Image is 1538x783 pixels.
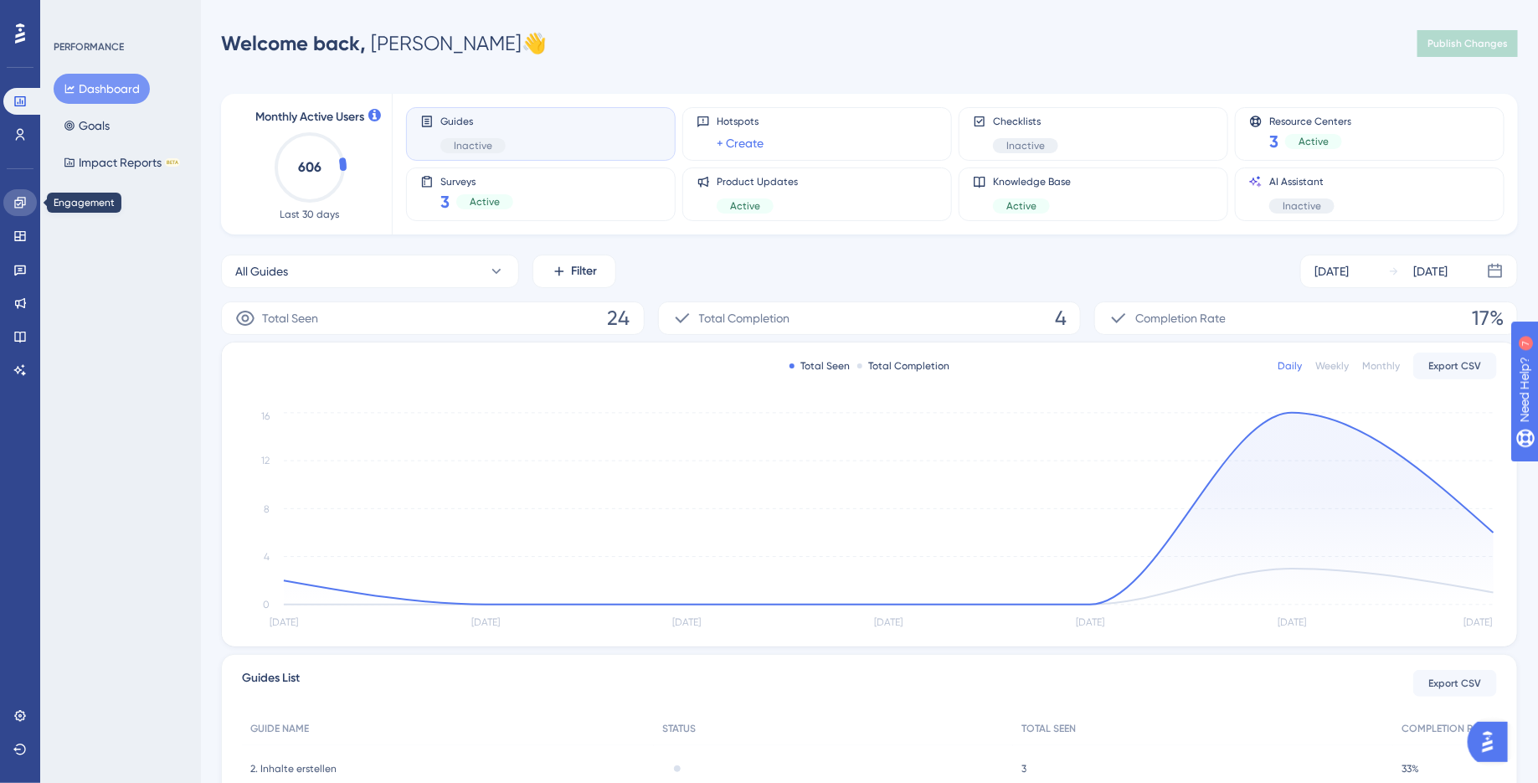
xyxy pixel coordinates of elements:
[662,722,696,735] span: STATUS
[1417,30,1518,57] button: Publish Changes
[1413,670,1497,697] button: Export CSV
[221,30,547,57] div: [PERSON_NAME] 👋
[1021,762,1026,775] span: 3
[730,199,760,213] span: Active
[993,115,1058,128] span: Checklists
[470,195,500,209] span: Active
[1429,359,1482,373] span: Export CSV
[440,115,506,128] span: Guides
[221,255,519,288] button: All Guides
[440,175,513,187] span: Surveys
[264,551,270,563] tspan: 4
[717,175,798,188] span: Product Updates
[1269,130,1278,153] span: 3
[262,308,318,328] span: Total Seen
[1283,199,1321,213] span: Inactive
[1076,617,1104,629] tspan: [DATE]
[1429,677,1482,690] span: Export CSV
[1278,359,1302,373] div: Daily
[1315,359,1349,373] div: Weekly
[1463,617,1492,629] tspan: [DATE]
[298,159,321,175] text: 606
[1006,199,1036,213] span: Active
[270,617,298,629] tspan: [DATE]
[454,139,492,152] span: Inactive
[1413,353,1497,379] button: Export CSV
[1314,261,1349,281] div: [DATE]
[54,40,124,54] div: PERFORMANCE
[54,111,120,141] button: Goals
[1413,261,1448,281] div: [DATE]
[857,359,950,373] div: Total Completion
[1402,722,1489,735] span: COMPLETION RATE
[1468,717,1518,767] iframe: UserGuiding AI Assistant Launcher
[1362,359,1400,373] div: Monthly
[54,147,190,178] button: Impact ReportsBETA
[673,617,702,629] tspan: [DATE]
[221,31,366,55] span: Welcome back,
[39,4,105,24] span: Need Help?
[532,255,616,288] button: Filter
[1269,115,1351,126] span: Resource Centers
[54,74,150,104] button: Dashboard
[1472,305,1504,332] span: 17%
[993,175,1071,188] span: Knowledge Base
[471,617,500,629] tspan: [DATE]
[250,762,337,775] span: 2. Inhalte erstellen
[572,261,598,281] span: Filter
[717,115,764,128] span: Hotspots
[1055,305,1067,332] span: 4
[255,107,364,127] span: Monthly Active Users
[717,133,764,153] a: + Create
[264,503,270,515] tspan: 8
[242,668,300,698] span: Guides List
[250,722,309,735] span: GUIDE NAME
[1021,722,1076,735] span: TOTAL SEEN
[790,359,851,373] div: Total Seen
[261,456,270,467] tspan: 12
[261,411,270,423] tspan: 16
[1006,139,1045,152] span: Inactive
[1402,762,1419,775] span: 33%
[875,617,903,629] tspan: [DATE]
[608,305,630,332] span: 24
[1135,308,1226,328] span: Completion Rate
[440,190,450,214] span: 3
[1278,617,1306,629] tspan: [DATE]
[1299,135,1329,148] span: Active
[116,8,121,22] div: 7
[263,599,270,610] tspan: 0
[280,208,340,221] span: Last 30 days
[235,261,288,281] span: All Guides
[1269,175,1335,188] span: AI Assistant
[165,158,180,167] div: BETA
[699,308,790,328] span: Total Completion
[1427,37,1508,50] span: Publish Changes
